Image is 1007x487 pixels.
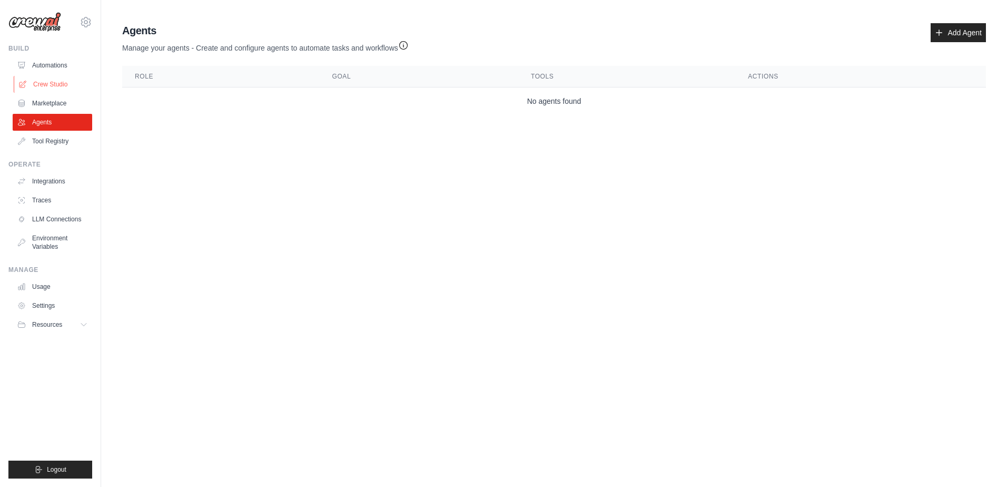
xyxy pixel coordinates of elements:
[8,160,92,169] div: Operate
[13,133,92,150] a: Tool Registry
[13,211,92,228] a: LLM Connections
[14,76,93,93] a: Crew Studio
[8,461,92,479] button: Logout
[13,114,92,131] a: Agents
[13,57,92,74] a: Automations
[122,38,409,53] p: Manage your agents - Create and configure agents to automate tasks and workflows
[122,23,409,38] h2: Agents
[8,266,92,274] div: Manage
[13,192,92,209] a: Traces
[8,12,61,32] img: Logo
[47,465,66,474] span: Logout
[122,87,986,115] td: No agents found
[13,297,92,314] a: Settings
[13,278,92,295] a: Usage
[13,173,92,190] a: Integrations
[13,95,92,112] a: Marketplace
[32,320,62,329] span: Resources
[122,66,319,87] th: Role
[931,23,986,42] a: Add Agent
[735,66,986,87] th: Actions
[13,316,92,333] button: Resources
[319,66,518,87] th: Goal
[518,66,735,87] th: Tools
[8,44,92,53] div: Build
[13,230,92,255] a: Environment Variables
